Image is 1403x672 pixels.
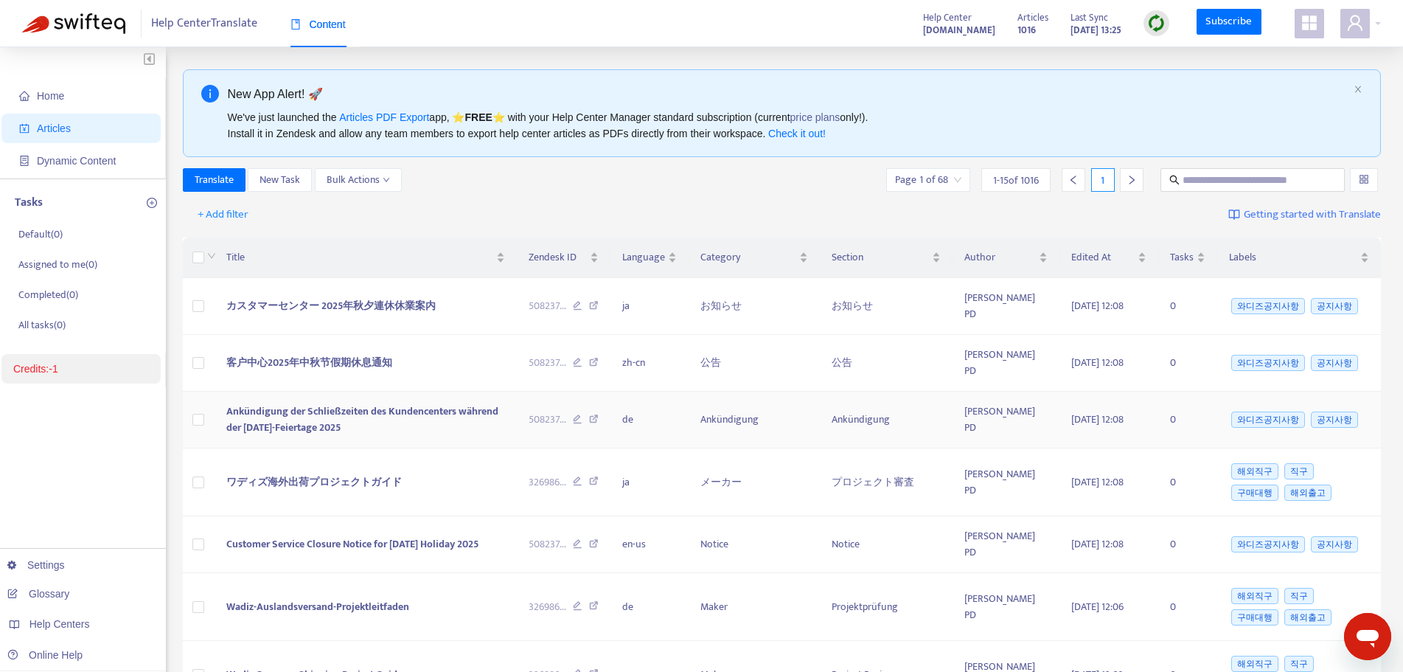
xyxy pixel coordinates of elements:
span: 508237 ... [529,412,566,428]
iframe: 메시징 창을 시작하는 버튼 [1344,613,1391,660]
span: 해외직구 [1231,463,1278,479]
td: Notice [820,516,953,573]
span: 구매대행 [1231,485,1278,501]
b: FREE [464,111,492,123]
img: Swifteq [22,13,125,34]
img: sync.dc5367851b00ba804db3.png [1147,14,1166,32]
span: 공지사항 [1311,355,1358,371]
span: + Add filter [198,206,248,224]
span: Ankündigung der Schließzeiten des Kundencenters während der [DATE]-Feiertage 2025 [226,403,498,436]
span: down [383,176,390,184]
span: New Task [260,172,300,188]
td: 0 [1158,278,1217,335]
a: Settings [7,559,65,571]
span: カスタマーセンター 2025年秋夕連休休業案内 [226,297,436,314]
span: 와디즈공지사항 [1231,298,1305,314]
td: [PERSON_NAME] PD [953,392,1059,448]
td: Projektprüfung [820,573,953,641]
a: Online Help [7,649,83,661]
span: Translate [195,172,234,188]
span: home [19,91,29,101]
th: Section [820,238,953,278]
a: Getting started with Translate [1228,203,1381,226]
td: Ankündigung [820,392,953,448]
p: Completed ( 0 ) [18,287,78,302]
td: Ankündigung [689,392,820,448]
th: Author [953,238,1059,278]
span: down [207,252,216,260]
span: 와디즈공지사항 [1231,536,1305,553]
span: Category [700,249,796,266]
span: user [1346,14,1364,32]
span: Labels [1229,249,1357,266]
span: 1 - 15 of 1016 [993,173,1039,188]
span: [DATE] 12:08 [1071,354,1124,371]
div: New App Alert! 🚀 [228,85,1348,103]
a: Credits:-1 [13,363,58,375]
strong: [DOMAIN_NAME] [923,22,995,38]
div: 1 [1091,168,1115,192]
span: Articles [37,122,71,134]
span: 해외직구 [1231,656,1278,672]
span: 와디즈공지사항 [1231,355,1305,371]
td: 0 [1158,335,1217,392]
span: 직구 [1284,588,1314,604]
span: 326986 ... [529,599,566,615]
span: [DATE] 12:08 [1071,536,1124,553]
span: Author [964,249,1035,266]
span: Help Centers [29,618,90,630]
button: New Task [248,168,312,192]
th: Category [689,238,820,278]
span: Dynamic Content [37,155,116,167]
td: 0 [1158,448,1217,516]
span: plus-circle [147,198,157,208]
td: 0 [1158,516,1217,573]
span: 공지사항 [1311,412,1358,428]
th: Zendesk ID [517,238,610,278]
span: book [290,19,301,30]
td: Maker [689,573,820,641]
span: 508237 ... [529,355,566,371]
p: Assigned to me ( 0 ) [18,257,97,272]
span: Articles [1017,10,1048,26]
span: container [19,156,29,166]
span: Customer Service Closure Notice for [DATE] Holiday 2025 [226,536,478,553]
td: 0 [1158,573,1217,641]
span: Title [226,249,493,266]
span: 공지사항 [1311,298,1358,314]
span: [DATE] 12:06 [1071,598,1124,615]
span: 해외출고 [1284,609,1331,626]
th: Language [610,238,689,278]
td: ja [610,448,689,516]
span: 508237 ... [529,298,566,314]
span: right [1127,175,1137,185]
span: 326986 ... [529,474,566,491]
span: [DATE] 12:08 [1071,297,1124,314]
a: Subscribe [1197,9,1261,35]
img: image-link [1228,209,1240,221]
span: 508237 ... [529,536,566,553]
td: en-us [610,516,689,573]
td: zh-cn [610,335,689,392]
td: [PERSON_NAME] PD [953,448,1059,516]
span: Help Center Translate [151,10,257,38]
span: Language [622,249,665,266]
td: ja [610,278,689,335]
span: left [1068,175,1079,185]
button: Bulk Actionsdown [315,168,402,192]
span: Home [37,90,64,102]
th: Tasks [1158,238,1217,278]
td: プロジェクト審査 [820,448,953,516]
td: Notice [689,516,820,573]
th: Edited At [1059,238,1158,278]
span: account-book [19,123,29,134]
p: Tasks [15,194,43,212]
p: All tasks ( 0 ) [18,317,66,333]
span: Tasks [1170,249,1194,266]
span: Help Center [923,10,972,26]
button: close [1354,85,1362,94]
td: de [610,573,689,641]
td: [PERSON_NAME] PD [953,278,1059,335]
button: + Add filter [187,203,260,226]
span: 客户中心2025年中秋节假期休息通知 [226,354,392,371]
